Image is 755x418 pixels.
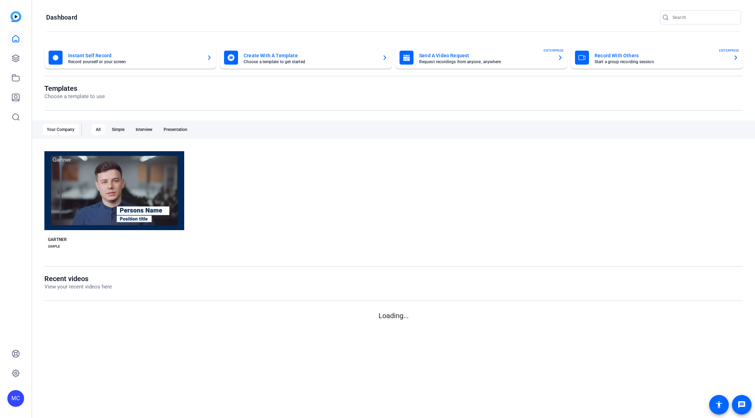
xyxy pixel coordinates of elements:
[92,124,105,135] div: All
[159,124,192,135] div: Presentation
[595,51,727,60] mat-card-title: Record With Others
[719,48,739,53] span: ENTERPRISE
[44,283,112,291] p: View your recent videos here
[544,48,564,53] span: ENTERPRISE
[571,46,743,69] button: Record With OthersStart a group recording sessionENTERPRISE
[7,390,24,407] div: MC
[131,124,157,135] div: Interview
[48,244,60,249] div: SIMPLE
[10,11,21,22] img: blue-gradient.svg
[44,274,112,283] h1: Recent videos
[244,60,376,64] mat-card-subtitle: Choose a template to get started
[673,13,735,22] input: Search
[44,46,216,69] button: Instant Self RecordRecord yourself or your screen
[44,310,743,321] p: Loading...
[48,237,67,242] div: GARTNER
[68,51,201,60] mat-card-title: Instant Self Record
[395,46,567,69] button: Send A Video RequestRequest recordings from anyone, anywhereENTERPRISE
[44,93,105,101] p: Choose a template to use
[595,60,727,64] mat-card-subtitle: Start a group recording session
[419,51,552,60] mat-card-title: Send A Video Request
[244,51,376,60] mat-card-title: Create With A Template
[68,60,201,64] mat-card-subtitle: Record yourself or your screen
[715,401,723,409] mat-icon: accessibility
[419,60,552,64] mat-card-subtitle: Request recordings from anyone, anywhere
[43,124,79,135] div: Your Company
[46,13,77,22] h1: Dashboard
[738,401,746,409] mat-icon: message
[44,84,105,93] h1: Templates
[108,124,129,135] div: Simple
[220,46,392,69] button: Create With A TemplateChoose a template to get started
